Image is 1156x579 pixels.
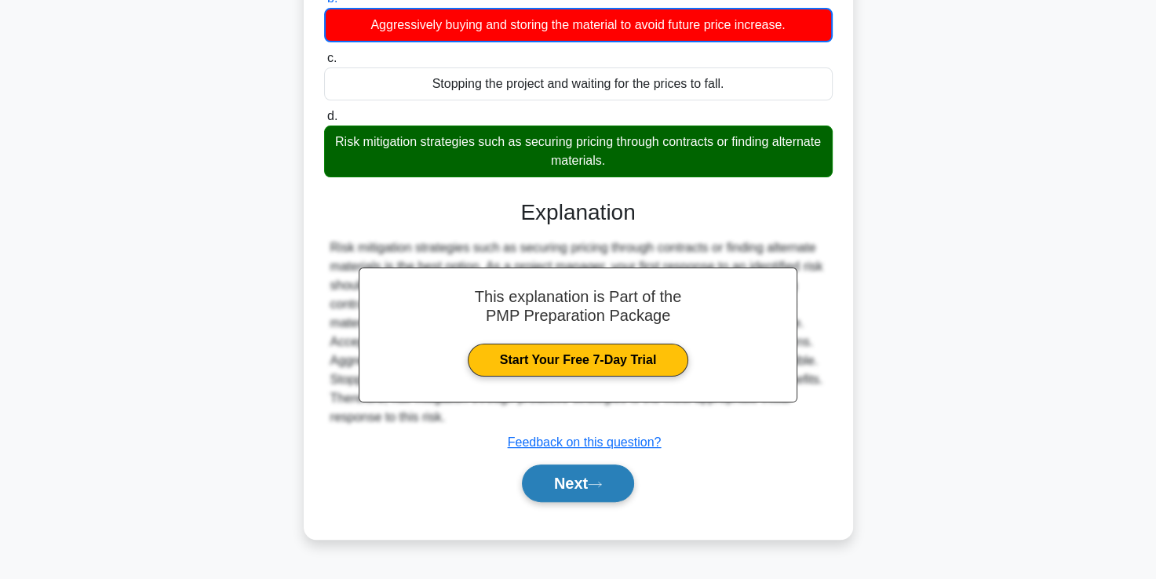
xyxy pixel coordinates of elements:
[327,51,337,64] span: c.
[468,344,688,377] a: Start Your Free 7-Day Trial
[324,67,833,100] div: Stopping the project and waiting for the prices to fall.
[334,199,823,226] h3: Explanation
[324,126,833,177] div: Risk mitigation strategies such as securing pricing through contracts or finding alternate materi...
[330,239,826,427] div: Risk mitigation strategies such as securing pricing through contracts or finding alternate materi...
[508,435,662,449] a: Feedback on this question?
[522,464,634,502] button: Next
[327,109,337,122] span: d.
[324,8,833,42] div: Aggressively buying and storing the material to avoid future price increase.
